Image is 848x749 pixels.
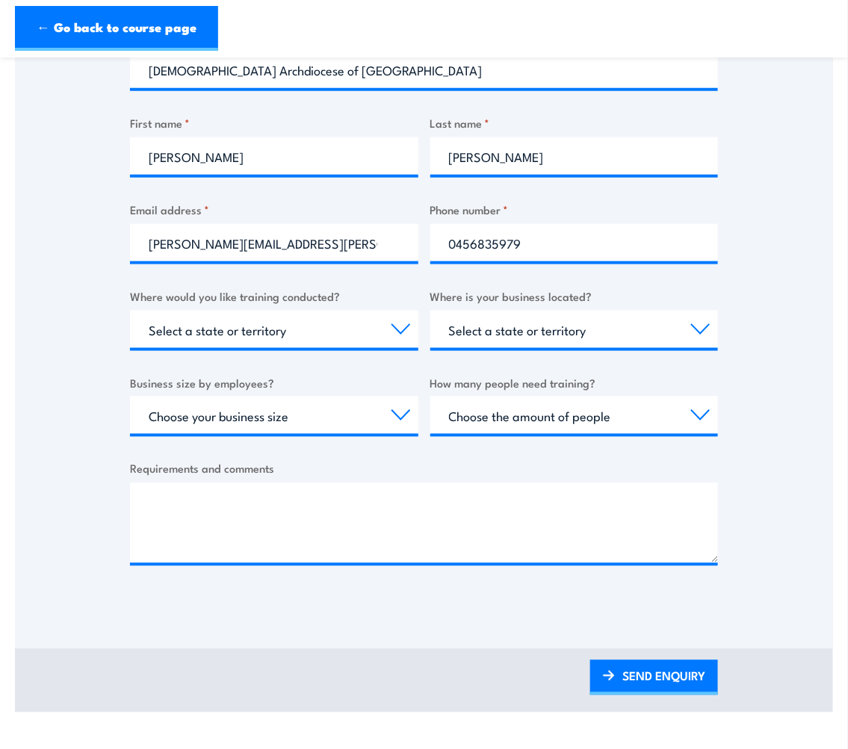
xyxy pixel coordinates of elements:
[130,201,418,218] label: Email address
[430,288,719,305] label: Where is your business located?
[590,660,718,695] a: SEND ENQUIRY
[130,374,418,391] label: Business size by employees?
[430,201,719,218] label: Phone number
[430,374,719,391] label: How many people need training?
[130,460,718,477] label: Requirements and comments
[130,288,418,305] label: Where would you like training conducted?
[15,6,218,51] a: ← Go back to course page
[130,114,418,131] label: First name
[430,114,719,131] label: Last name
